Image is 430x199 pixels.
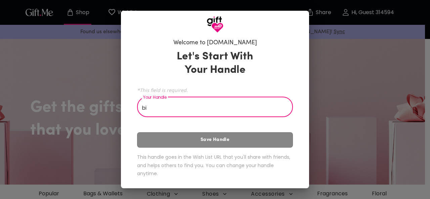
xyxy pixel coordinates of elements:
h3: Let's Start With Your Handle [168,50,262,77]
h6: This handle goes in the Wish List URL that you'll share with friends, and helps others to find yo... [137,153,293,178]
h6: Welcome to [DOMAIN_NAME] [173,39,257,47]
img: GiftMe Logo [207,16,223,33]
input: Your Handle [137,98,286,117]
span: *This field is required. [137,87,293,93]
